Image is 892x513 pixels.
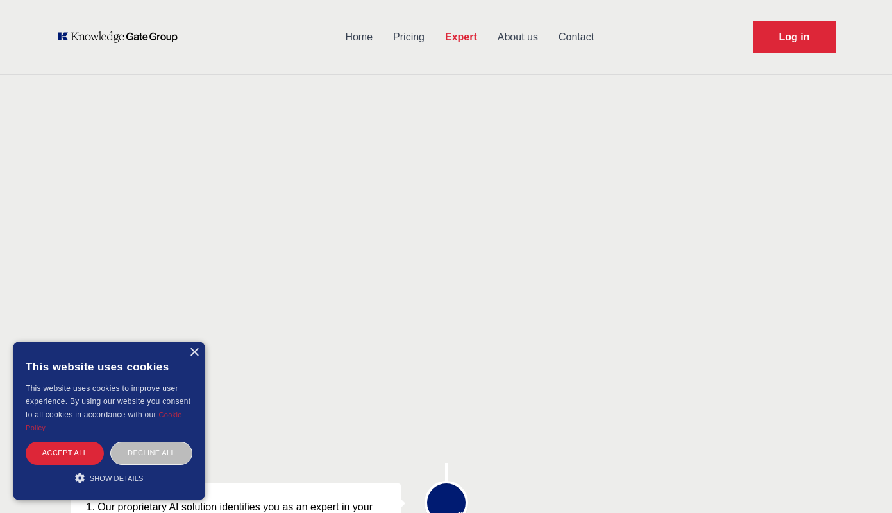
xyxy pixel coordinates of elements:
a: Request Demo [753,21,836,53]
a: Contact [548,21,604,54]
a: About us [487,21,548,54]
div: Accept all [26,442,104,464]
div: Close [189,348,199,358]
div: Show details [26,471,192,484]
span: Show details [90,474,144,482]
a: Cookie Policy [26,411,182,431]
span: This website uses cookies to improve user experience. By using our website you consent to all coo... [26,384,190,419]
a: KOL Knowledge Platform: Talk to Key External Experts (KEE) [56,31,187,44]
a: Expert [435,21,487,54]
a: Pricing [383,21,435,54]
div: Decline all [110,442,192,464]
a: Home [335,21,383,54]
div: This website uses cookies [26,351,192,382]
